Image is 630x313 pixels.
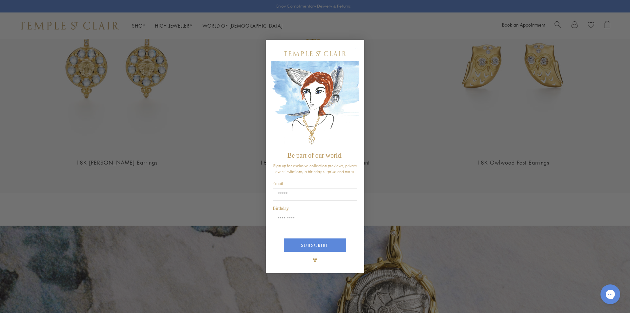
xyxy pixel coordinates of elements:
[308,254,322,267] img: TSC
[272,181,283,186] span: Email
[284,238,346,252] button: SUBSCRIBE
[597,282,623,306] iframe: Gorgias live chat messenger
[284,51,346,56] img: Temple St. Clair
[271,61,359,149] img: c4a9eb12-d91a-4d4a-8ee0-386386f4f338.jpeg
[273,206,289,211] span: Birthday
[273,188,357,201] input: Email
[356,46,364,55] button: Close dialog
[273,163,357,174] span: Sign up for exclusive collection previews, private event invitations, a birthday surprise and more.
[287,152,343,159] span: Be part of our world.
